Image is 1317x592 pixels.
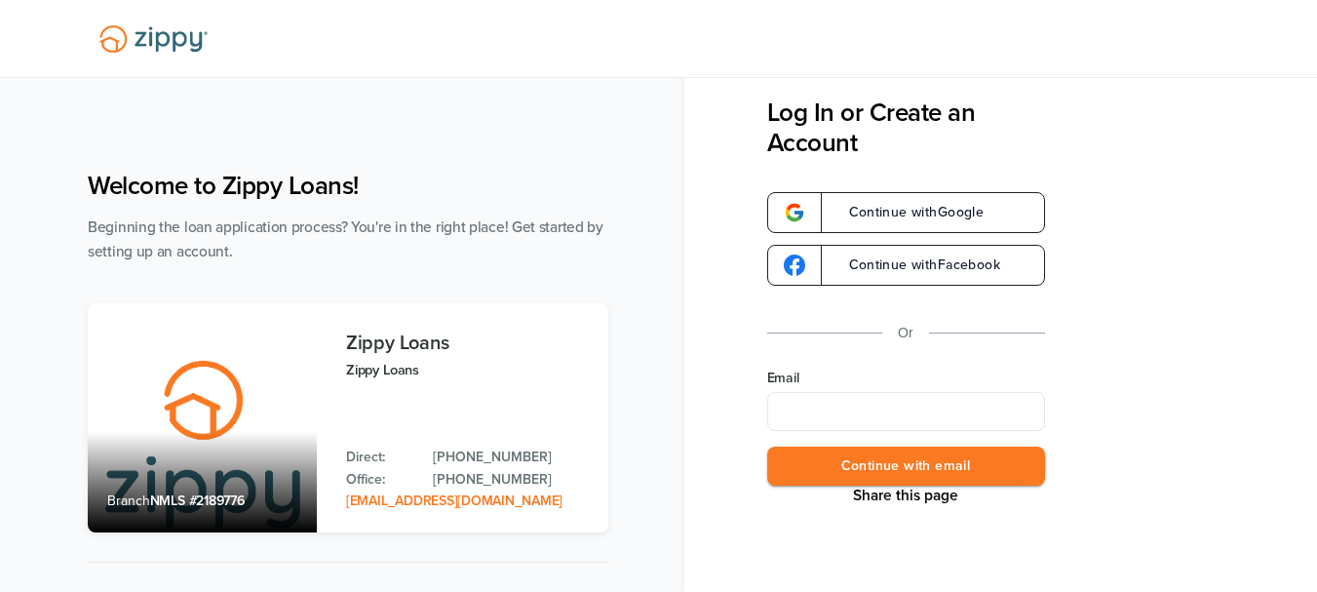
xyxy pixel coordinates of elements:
label: Email [767,369,1045,388]
span: Continue with Facebook [830,258,1000,272]
a: google-logoContinue withFacebook [767,245,1045,286]
span: Continue with Google [830,206,985,219]
img: Lender Logo [88,17,219,61]
p: Direct: [346,447,413,468]
a: Direct Phone: 512-975-2947 [433,447,589,468]
a: google-logoContinue withGoogle [767,192,1045,233]
p: Office: [346,469,413,491]
p: Or [898,321,913,345]
h1: Welcome to Zippy Loans! [88,171,608,201]
a: Office Phone: 512-975-2947 [433,469,589,491]
button: Continue with email [767,447,1045,487]
p: Zippy Loans [346,359,589,381]
img: google-logo [784,202,805,223]
span: NMLS #2189776 [150,493,245,509]
button: Share This Page [847,486,964,505]
h3: Zippy Loans [346,333,589,354]
span: Beginning the loan application process? You're in the right place! Get started by setting up an a... [88,218,603,260]
h3: Log In or Create an Account [767,98,1045,158]
span: Branch [107,493,150,509]
input: Email Address [767,392,1045,431]
img: google-logo [784,255,805,276]
a: Email Address: zippyguide@zippymh.com [346,493,562,509]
